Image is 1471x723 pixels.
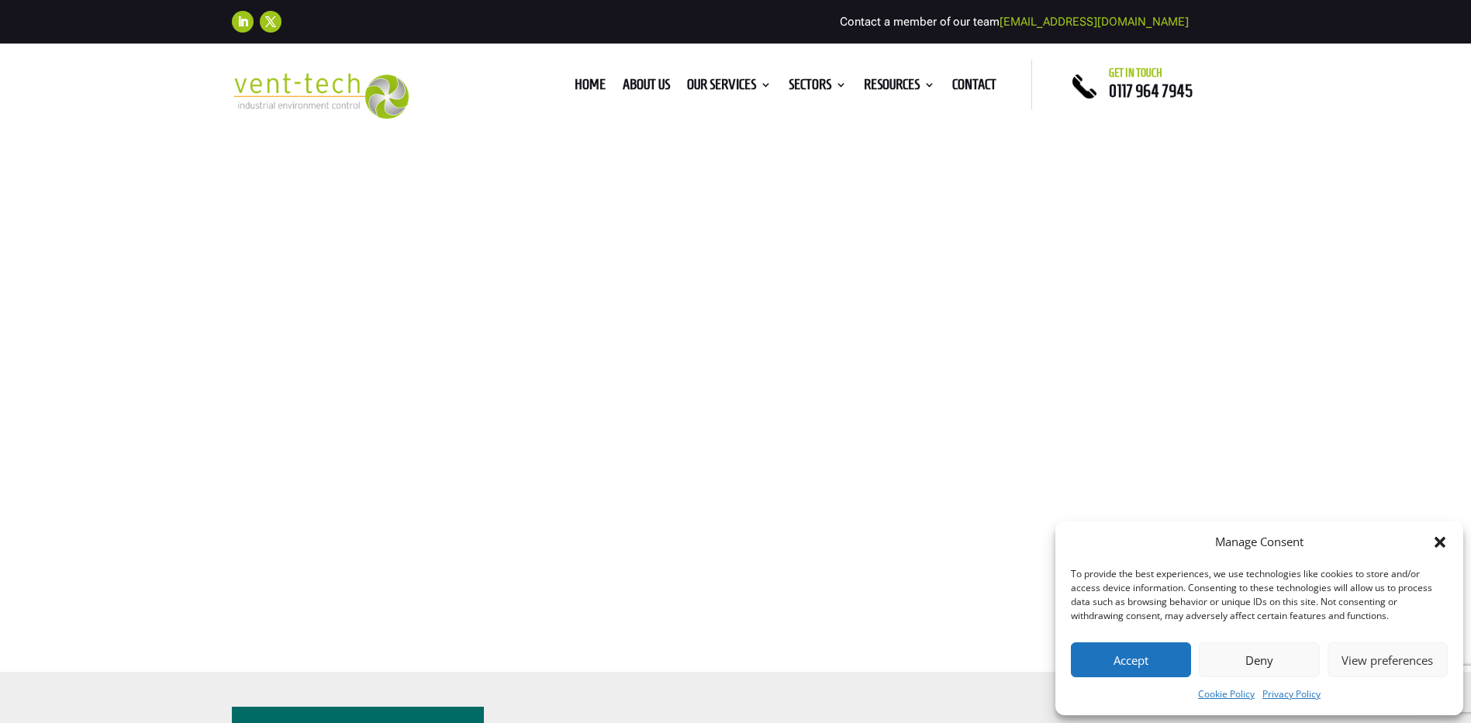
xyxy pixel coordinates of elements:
[1328,642,1448,677] button: View preferences
[687,79,772,96] a: Our Services
[1215,533,1304,552] div: Manage Consent
[1071,642,1191,677] button: Accept
[1071,567,1446,623] div: To provide the best experiences, we use technologies like cookies to store and/or access device i...
[1432,534,1448,550] div: Close dialog
[232,73,409,119] img: 2023-09-27T08_35_16.549ZVENT-TECH---Clear-background
[789,79,847,96] a: Sectors
[575,79,606,96] a: Home
[260,11,281,33] a: Follow on X
[1199,642,1319,677] button: Deny
[1109,67,1162,79] span: Get in touch
[1109,81,1193,100] a: 0117 964 7945
[1198,685,1255,704] a: Cookie Policy
[864,79,935,96] a: Resources
[623,79,670,96] a: About us
[1000,15,1189,29] a: [EMAIL_ADDRESS][DOMAIN_NAME]
[232,11,254,33] a: Follow on LinkedIn
[840,15,1189,29] span: Contact a member of our team
[1262,685,1321,704] a: Privacy Policy
[952,79,996,96] a: Contact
